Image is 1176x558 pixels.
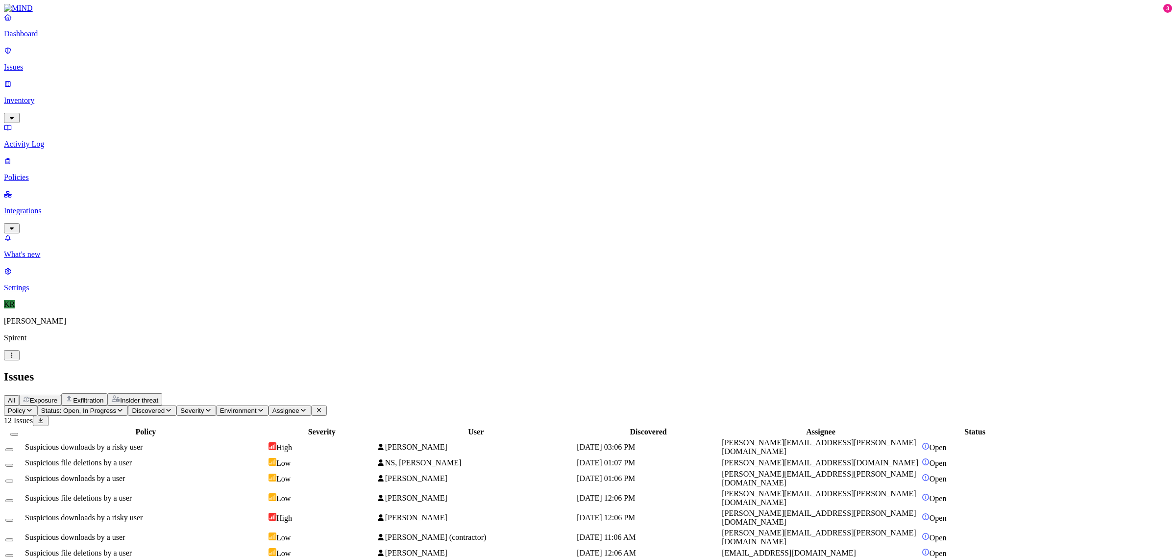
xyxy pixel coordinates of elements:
p: Policies [4,173,1172,182]
p: [PERSON_NAME] [4,317,1172,326]
button: Select all [10,433,18,436]
span: [PERSON_NAME] [385,513,447,522]
a: Inventory [4,79,1172,122]
img: status-open [922,548,930,556]
img: severity-low [269,533,276,540]
span: Environment [220,407,257,414]
span: All [8,397,15,404]
span: High [276,443,292,452]
span: Open [930,494,947,503]
span: [DATE] 11:06 AM [577,533,636,541]
span: Low [276,533,291,542]
span: Suspicious downloads by a risky user [25,443,143,451]
span: Assignee [272,407,299,414]
span: Severity [180,407,204,414]
span: [DATE] 01:07 PM [577,458,635,467]
button: Select row [5,554,13,557]
span: Open [930,475,947,483]
span: Suspicious file deletions by a user [25,549,132,557]
h2: Issues [4,370,1172,383]
div: Discovered [577,428,720,436]
span: Discovered [132,407,165,414]
p: Integrations [4,206,1172,215]
span: Open [930,549,947,558]
a: What's new [4,233,1172,259]
img: severity-low [269,548,276,556]
p: Spirent [4,333,1172,342]
span: Open [930,514,947,522]
span: [EMAIL_ADDRESS][DOMAIN_NAME] [722,549,856,557]
div: Status [922,428,1029,436]
div: User [377,428,575,436]
p: Settings [4,283,1172,292]
a: Policies [4,156,1172,182]
span: Low [276,475,291,483]
span: Low [276,494,291,503]
span: [PERSON_NAME] [385,474,447,482]
a: Issues [4,46,1172,72]
span: Suspicious file deletions by a user [25,494,132,502]
img: status-open [922,533,930,540]
button: Select row [5,499,13,502]
span: [PERSON_NAME][EMAIL_ADDRESS][PERSON_NAME][DOMAIN_NAME] [722,509,916,526]
span: Status: Open, In Progress [41,407,116,414]
p: Inventory [4,96,1172,105]
p: What's new [4,250,1172,259]
img: severity-high [269,442,276,450]
p: Activity Log [4,140,1172,149]
span: Suspicious downloads by a risky user [25,513,143,522]
p: Issues [4,63,1172,72]
span: [PERSON_NAME] [385,494,447,502]
span: Open [930,533,947,542]
a: Integrations [4,190,1172,232]
img: status-open [922,493,930,501]
button: Select row [5,538,13,541]
span: Low [276,549,291,558]
button: Select row [5,519,13,522]
span: Suspicious downloads by a user [25,533,125,541]
div: Assignee [722,428,920,436]
button: Select row [5,448,13,451]
span: [DATE] 01:06 PM [577,474,635,482]
img: severity-low [269,493,276,501]
span: KR [4,300,15,308]
span: Policy [8,407,25,414]
img: status-open [922,474,930,482]
img: MIND [4,4,33,13]
span: [PERSON_NAME] [385,443,447,451]
span: [PERSON_NAME][EMAIL_ADDRESS][PERSON_NAME][DOMAIN_NAME] [722,438,916,456]
span: [PERSON_NAME] [385,549,447,557]
img: severity-low [269,458,276,466]
img: severity-high [269,513,276,521]
span: Low [276,459,291,467]
span: Exfiltration [73,397,103,404]
span: [DATE] 03:06 PM [577,443,635,451]
img: severity-low [269,474,276,482]
span: High [276,514,292,522]
span: [PERSON_NAME] (contractor) [385,533,487,541]
button: Select row [5,464,13,467]
span: NS, [PERSON_NAME] [385,458,462,467]
a: Settings [4,267,1172,292]
div: 3 [1163,4,1172,13]
span: [DATE] 12:06 PM [577,494,635,502]
span: Open [930,443,947,452]
span: 12 Issues [4,416,33,425]
span: Insider threat [120,397,158,404]
div: Severity [269,428,375,436]
span: [DATE] 12:06 AM [577,549,636,557]
img: status-open [922,442,930,450]
img: status-open [922,458,930,466]
p: Dashboard [4,29,1172,38]
span: [PERSON_NAME][EMAIL_ADDRESS][PERSON_NAME][DOMAIN_NAME] [722,529,916,546]
span: Exposure [30,397,57,404]
span: [PERSON_NAME][EMAIL_ADDRESS][PERSON_NAME][DOMAIN_NAME] [722,489,916,507]
a: MIND [4,4,1172,13]
img: status-open [922,513,930,521]
span: Suspicious downloads by a user [25,474,125,482]
span: [PERSON_NAME][EMAIL_ADDRESS][DOMAIN_NAME] [722,458,918,467]
div: Policy [25,428,267,436]
a: Activity Log [4,123,1172,149]
button: Select row [5,480,13,482]
span: Suspicious file deletions by a user [25,458,132,467]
